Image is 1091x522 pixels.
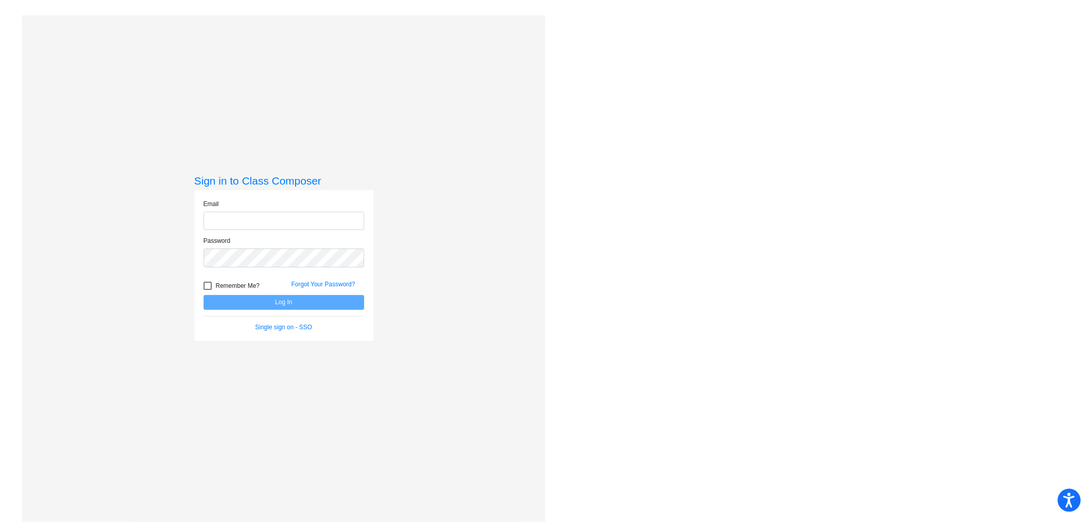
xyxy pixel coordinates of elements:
[194,174,373,187] h3: Sign in to Class Composer
[255,324,312,331] a: Single sign on - SSO
[204,295,364,310] button: Log In
[216,280,260,292] span: Remember Me?
[204,199,219,209] label: Email
[204,236,231,245] label: Password
[292,281,355,288] a: Forgot Your Password?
